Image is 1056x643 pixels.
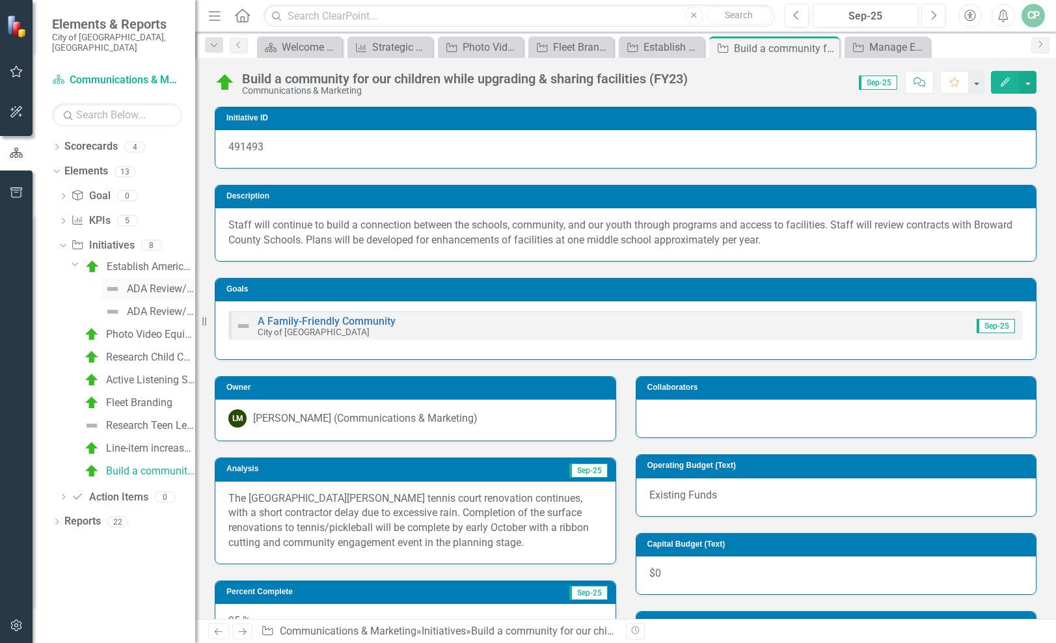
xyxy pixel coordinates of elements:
img: Not Defined [84,418,100,433]
div: 8 [141,239,162,251]
a: Communications & Marketing [280,625,416,637]
small: City of [GEOGRAPHIC_DATA], [GEOGRAPHIC_DATA] [52,32,182,53]
h3: Initiative ID [226,114,1029,122]
img: C [84,395,100,411]
div: Welcome Page [282,39,339,55]
div: » » [261,624,616,639]
div: Research Child Care Assistance Opportunities [106,351,195,363]
div: 13 [115,166,135,177]
div: Photo Video Equipment [106,329,195,340]
div: Active Listening System/ADA [106,374,195,386]
button: Search [707,7,772,25]
h3: Percent Complete [226,588,466,596]
div: Communications & Marketing [242,86,688,96]
a: Goal [71,189,110,204]
img: On Target [215,72,236,93]
div: 95 % [215,604,616,642]
img: C [84,441,100,456]
a: Strategic Plan [351,39,429,55]
img: C [84,349,100,365]
a: Research Teen Leadership Program [81,415,195,436]
div: [PERSON_NAME] (Communications & Marketing) [253,411,478,426]
h3: Capital Budget (Text) [647,540,1030,549]
span: Elements & Reports [52,16,182,32]
a: Scorecards [64,139,118,154]
div: 0 [117,191,138,202]
h3: Start Date [647,618,1030,627]
p: Staff will continue to build a connection between the schools, community, and our youth through p... [228,218,1023,248]
input: Search Below... [52,103,182,126]
div: Research Teen Leadership Program [106,420,195,431]
a: Fleet Branding [81,392,172,413]
div: Photo Video Equipment [463,39,520,55]
div: Sep-25 [817,8,914,24]
a: Manage Elements [848,39,927,55]
img: ClearPoint Strategy [7,14,29,37]
div: Fleet Branding [106,397,172,409]
div: Build a community for our children while upgrading & sharing facilities (FY23) [106,465,195,477]
a: Communications & Marketing [52,73,182,88]
div: ADA Review/Report: Report [127,283,195,295]
a: Initiatives [71,238,134,253]
h3: Operating Budget (Text) [647,461,1030,470]
div: 22 [107,516,128,527]
img: Not Defined [236,318,251,334]
span: Sep-25 [977,319,1015,333]
span: Sep-25 [569,586,608,600]
a: Research Child Care Assistance Opportunities [81,347,195,368]
div: 5 [117,215,138,226]
a: Line-item increase: Communications P/T Salaries [81,438,195,459]
a: Welcome Page [260,39,339,55]
img: Not Defined [105,281,120,297]
div: Establish American with Disabilities Act (ADA) Compliance Strategy: Digital Technology (MT) [107,261,195,273]
div: 4 [124,141,145,152]
h3: Description [226,192,1029,200]
div: Build a community for our children while upgrading & sharing facilities (FY23) [734,40,836,57]
img: C [84,372,100,388]
a: Elements [64,164,108,179]
input: Search ClearPoint... [264,5,775,27]
a: Initiatives [422,625,466,637]
div: ADA Review/Report: Retain Consultant [127,306,195,318]
h3: Goals [226,285,1029,294]
a: Photo Video Equipment [441,39,520,55]
img: On Target [84,463,100,479]
a: Establish American with Disabilities Act (ADA) Compliance Strategy: Digital Technology (MT) [622,39,701,55]
img: C [84,327,100,342]
button: CP [1022,4,1045,27]
h3: Collaborators [647,383,1030,392]
h3: Analysis [226,465,398,473]
div: Build a community for our children while upgrading & sharing facilities (FY23) [242,72,688,86]
span: Sep-25 [569,463,608,478]
div: 491493 [215,130,1036,168]
span: $0 [649,567,661,579]
div: Manage Elements [869,39,927,55]
a: ADA Review/Report: Report [102,279,195,299]
img: Not Defined [105,304,120,320]
span: Search [725,10,753,20]
a: Reports [64,514,101,529]
span: Existing Funds [649,489,717,501]
div: Build a community for our children while upgrading & sharing facilities (FY23) [471,625,828,637]
a: Fleet Branding [532,39,610,55]
a: ADA Review/Report: Retain Consultant [102,301,195,322]
a: Photo Video Equipment [81,324,195,345]
h3: Owner [226,383,609,392]
img: C [85,259,100,275]
button: Sep-25 [813,4,918,27]
a: KPIs [71,213,110,228]
div: Line-item increase: Communications P/T Salaries [106,443,195,454]
span: Sep-25 [859,75,897,90]
p: The [GEOGRAPHIC_DATA][PERSON_NAME] tennis court renovation continues, with a short contractor del... [228,491,602,551]
div: Establish American with Disabilities Act (ADA) Compliance Strategy: Digital Technology (MT) [643,39,701,55]
a: Establish American with Disabilities Act (ADA) Compliance Strategy: Digital Technology (MT) [81,256,195,277]
div: 0 [155,491,176,502]
div: Fleet Branding [553,39,610,55]
small: City of [GEOGRAPHIC_DATA] [258,327,370,337]
a: Active Listening System/ADA [81,370,195,390]
div: Strategic Plan [372,39,429,55]
a: Build a community for our children while upgrading & sharing facilities (FY23) [81,461,195,482]
div: LM [228,409,247,428]
a: A Family-Friendly Community [258,315,396,327]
